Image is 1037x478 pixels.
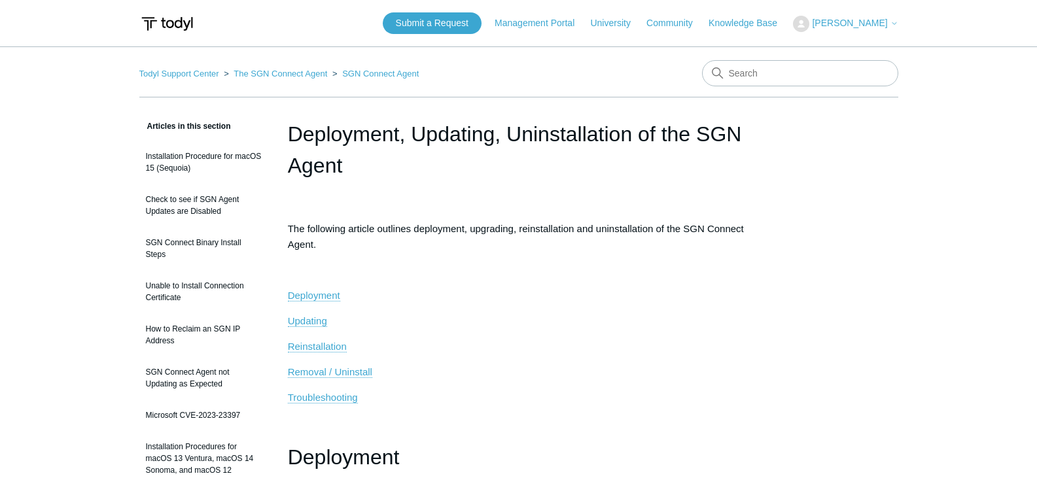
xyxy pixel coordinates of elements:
[793,16,898,32] button: [PERSON_NAME]
[288,290,340,301] a: Deployment
[288,366,372,378] a: Removal / Uninstall
[234,69,327,78] a: The SGN Connect Agent
[288,392,358,403] span: Troubleshooting
[288,341,347,352] span: Reinstallation
[221,69,330,78] li: The SGN Connect Agent
[139,122,231,131] span: Articles in this section
[646,16,706,30] a: Community
[288,315,327,327] a: Updating
[139,360,268,396] a: SGN Connect Agent not Updating as Expected
[139,12,195,36] img: Todyl Support Center Help Center home page
[709,16,790,30] a: Knowledge Base
[288,392,358,403] a: Troubleshooting
[342,69,419,78] a: SGN Connect Agent
[139,187,268,224] a: Check to see if SGN Agent Updates are Disabled
[288,118,750,181] h1: Deployment, Updating, Uninstallation of the SGN Agent
[330,69,419,78] li: SGN Connect Agent
[139,316,268,353] a: How to Reclaim an SGN IP Address
[139,69,219,78] a: Todyl Support Center
[590,16,643,30] a: University
[288,223,744,250] span: The following article outlines deployment, upgrading, reinstallation and uninstallation of the SG...
[139,403,268,428] a: Microsoft CVE-2023-23397
[812,18,887,28] span: [PERSON_NAME]
[288,341,347,352] a: Reinstallation
[288,366,372,377] span: Removal / Uninstall
[139,273,268,310] a: Unable to Install Connection Certificate
[288,445,400,469] span: Deployment
[702,60,898,86] input: Search
[139,230,268,267] a: SGN Connect Binary Install Steps
[288,315,327,326] span: Updating
[495,16,588,30] a: Management Portal
[139,144,268,180] a: Installation Procedure for macOS 15 (Sequoia)
[139,69,222,78] li: Todyl Support Center
[383,12,482,34] a: Submit a Request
